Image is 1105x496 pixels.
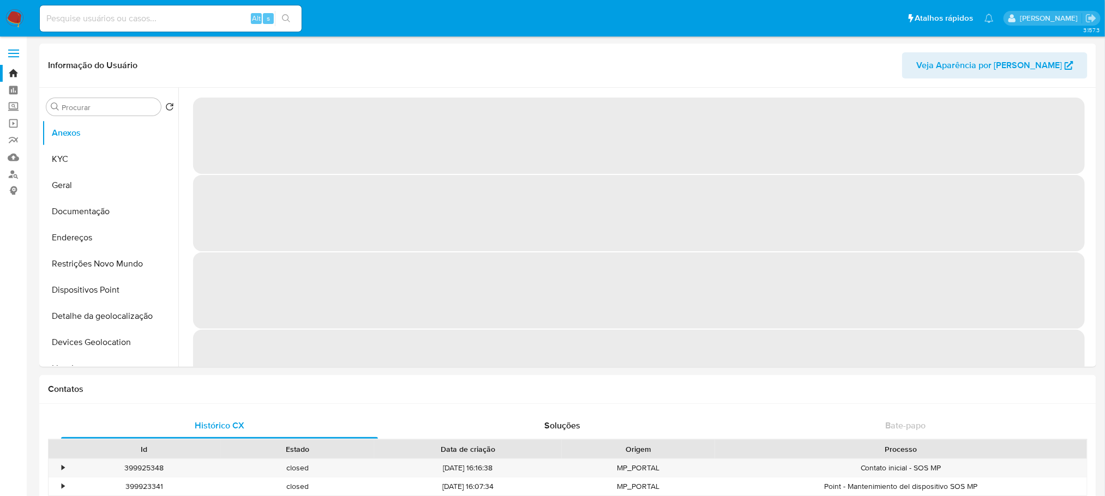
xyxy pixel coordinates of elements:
div: [DATE] 16:07:34 [374,477,562,495]
span: ‌ [193,98,1085,174]
span: s [267,13,270,23]
p: weverton.gomes@mercadopago.com.br [1020,13,1082,23]
div: [DATE] 16:16:38 [374,459,562,477]
div: Processo [723,444,1079,455]
div: • [62,481,64,492]
div: Id [75,444,213,455]
button: Retornar ao pedido padrão [165,102,174,114]
div: closed [221,459,374,477]
span: ‌ [193,330,1085,406]
span: ‌ [193,175,1085,251]
div: MP_PORTAL [562,459,715,477]
button: Veja Aparência por [PERSON_NAME] [902,52,1088,78]
div: Contato inicial - SOS MP [715,459,1087,477]
span: Soluções [544,419,580,432]
button: Geral [42,172,178,198]
div: Origem [569,444,707,455]
span: ‌ [193,252,1085,329]
button: Dispositivos Point [42,277,178,303]
div: 399925348 [68,459,221,477]
span: Veja Aparência por [PERSON_NAME] [916,52,1062,78]
input: Procurar [62,102,157,112]
span: Atalhos rápidos [915,13,974,24]
div: Point - Mantenimiento del dispositivo SOS MP [715,477,1087,495]
h1: Contatos [48,384,1088,395]
button: Procurar [51,102,59,111]
span: Histórico CX [195,419,244,432]
div: • [62,463,64,473]
a: Sair [1085,13,1097,24]
span: Alt [252,13,261,23]
button: search-icon [275,11,297,26]
button: KYC [42,146,178,172]
div: closed [221,477,374,495]
input: Pesquise usuários ou casos... [40,11,302,26]
h1: Informação do Usuário [48,60,137,71]
a: Notificações [984,14,994,23]
button: Anexos [42,120,178,146]
div: Data de criação [382,444,554,455]
button: Detalhe da geolocalização [42,303,178,329]
button: Devices Geolocation [42,329,178,355]
span: Bate-papo [885,419,926,432]
div: MP_PORTAL [562,477,715,495]
button: Documentação [42,198,178,225]
div: Estado [229,444,367,455]
button: Restrições Novo Mundo [42,251,178,277]
button: Endereços [42,225,178,251]
button: Lista Interna [42,355,178,382]
div: 399923341 [68,477,221,495]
